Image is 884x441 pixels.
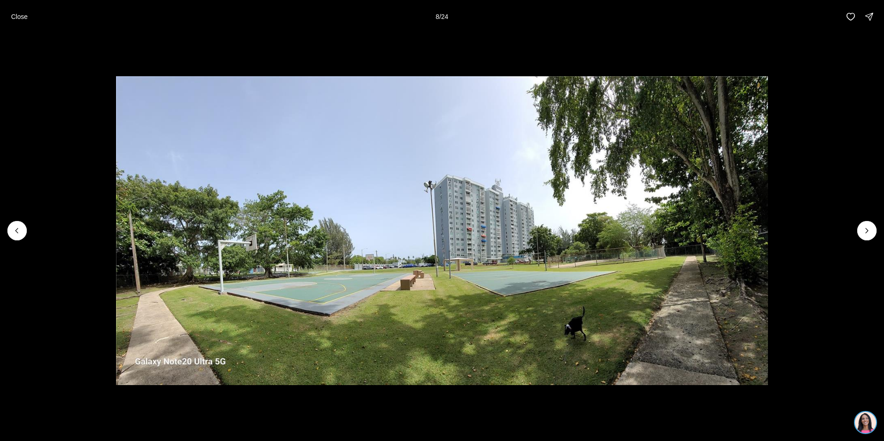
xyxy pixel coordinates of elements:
p: 8 / 24 [436,13,448,20]
img: be3d4b55-7850-4bcb-9297-a2f9cd376e78.png [6,6,27,27]
p: Close [11,13,28,20]
button: Previous slide [7,221,27,240]
button: Next slide [857,221,877,240]
button: Close [6,7,33,26]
